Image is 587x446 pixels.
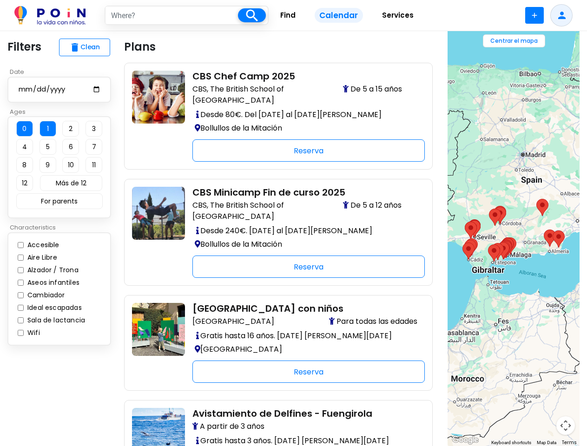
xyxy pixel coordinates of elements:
button: Centrar el mapa [483,34,545,47]
p: Bollullos de la Mitación [192,237,417,251]
label: Cambiador [25,290,65,300]
button: 9 [40,157,56,173]
input: Where? [106,7,238,24]
label: Wifi [25,328,40,338]
div: Espectáculo ecuestre en El Ranchito [500,239,512,256]
button: 6 [62,139,79,155]
a: Find [269,4,307,27]
div: Tour en kayak por Marbella [492,243,504,260]
div: Reserva [192,361,425,383]
button: Más de 12 [40,175,102,191]
p: Bollullos de la Mitación [192,121,417,135]
div: Entradas Museo de la Imaginación Málaga [502,237,514,255]
div: Entradas a Bioparc Acuario Fuengirola [497,242,509,259]
label: Aseos infantiles [25,278,79,288]
span: delete [69,42,80,53]
button: 0 [16,121,33,137]
div: Entradas al Mariposario de Benalmádena [498,241,510,258]
div: Entradas a Isla Mágica [468,219,481,236]
button: 1 [40,121,56,137]
button: 4 [16,139,33,155]
i: search [244,7,260,24]
img: con-ninos-museo-picasso-malaga [132,303,185,356]
button: Map Data [537,439,556,446]
span: Find [276,8,300,23]
div: Reserva [192,139,425,162]
div: "Cómo Bailan los Caballos Andaluces" [466,238,478,256]
label: Accesible [25,240,59,250]
p: Characteristics [7,223,117,232]
button: For parents [16,193,103,209]
p: Gratis hasta 16 años. [DATE] [PERSON_NAME][DATE] [192,329,417,342]
a: con-ninos-museo-picasso-malaga [GEOGRAPHIC_DATA] con niños [GEOGRAPHIC_DATA] Para todas las edade... [132,303,425,383]
div: Entradas a Oasys MiniHollywood [544,230,556,247]
h2: [GEOGRAPHIC_DATA] con niños [192,303,417,314]
img: campamentos-planes-sevilla-cbs-minicamp-fin-de-curso [132,187,185,240]
button: 5 [40,139,56,155]
span: De 5 a 12 años [343,200,417,222]
span: A partir de 3 años [192,421,267,432]
div: Kayak por el embalse del Tranco [536,199,548,216]
div: Entradas a Selwo Aventura [488,244,500,262]
img: campamentos-planes-sevilla-cbs-chef-camp [132,71,185,124]
span: Para todas las edades [329,316,417,327]
button: Map camera controls [556,416,575,435]
div: Autobús Turístico de Cádiz [462,243,475,260]
a: Services [370,4,425,27]
button: 8 [16,157,33,173]
span: De 5 a 15 años [343,84,417,106]
a: Calendar [307,4,370,27]
div: Tour por el Museo de Bellas Artes de Sevilla [468,220,481,237]
div: Senderismo por Las Ermitas [494,206,506,223]
button: 2 [62,121,79,137]
p: Plans [124,39,156,55]
img: POiN [14,6,86,25]
span: CBS, The British School of [GEOGRAPHIC_DATA] [192,200,342,222]
p: Desde 80€. Del [DATE] al [DATE][PERSON_NAME] [192,108,417,121]
h2: CBS Chef Camp 2025 [192,71,417,82]
a: campamentos-planes-sevilla-cbs-chef-camp CBS Chef Camp 2025 CBS, The British School of [GEOGRAPHI... [132,71,425,162]
label: Sala de lactancia [25,315,85,325]
div: Pasión y Duende del Caballo Andaluz - Córdoba [494,207,506,224]
span: [GEOGRAPHIC_DATA] [192,316,274,327]
h2: CBS Minicamp Fin de curso 2025 [192,187,417,198]
a: Open this area in Google Maps (opens a new window) [450,434,481,446]
div: Entradas al Castillo de Almodóvar del Río [489,209,501,226]
div: Entradas al Acuario de Sevilla [468,220,481,237]
button: 10 [62,157,79,173]
button: 7 [86,139,102,155]
button: 3 [86,121,102,137]
button: Keyboard shortcuts [491,439,531,446]
span: Services [378,8,418,23]
p: [GEOGRAPHIC_DATA] [192,342,417,356]
button: 12 [16,175,33,191]
img: Google [450,434,481,446]
div: Reserva [192,256,425,278]
p: Filters [7,39,41,55]
div: Entradas a La Cueva del Tesoro [504,237,516,255]
div: Crocodile Park [500,240,512,257]
button: 11 [86,157,102,173]
a: campamentos-planes-sevilla-cbs-minicamp-fin-de-curso CBS Minicamp Fin de curso 2025 CBS, The Brit... [132,187,425,278]
label: Ideal escapadas [25,303,82,313]
p: Date [7,67,117,77]
div: Kayak + Snorkel en Cabo de Gata [553,230,565,248]
div: CBS Minicamp Fin de curso 2025 [465,222,477,239]
p: Desde 240€. [DATE] al [DATE][PERSON_NAME] [192,224,417,237]
div: Entradas a Museo Automovilístico y de la Moda [501,238,514,255]
div: Entradas a Aqualand Bahía de Cádiz [464,240,476,257]
button: deleteClean [59,39,110,56]
span: Calendar [315,8,363,23]
span: CBS, The British School of [GEOGRAPHIC_DATA] [192,84,342,106]
label: Alzador / Trona [25,265,79,275]
label: Aire Libre [25,253,57,262]
div: Entradas a Selwo Marina [500,241,512,258]
h2: Avistamiento de Delfines - Fuengirola [192,408,417,419]
p: Ages [7,107,117,117]
a: Terms (opens in new tab) [562,439,577,446]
